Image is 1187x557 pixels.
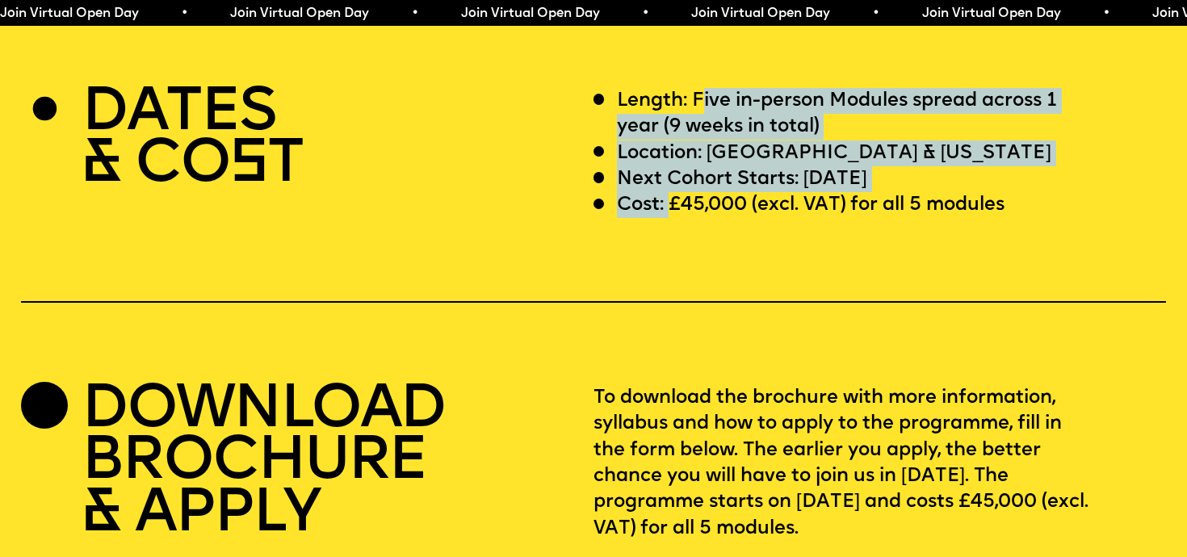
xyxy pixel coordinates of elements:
[180,7,187,20] span: •
[229,135,267,196] span: S
[82,385,446,541] h2: DOWNLOAD BROCHURE & APPLY
[641,7,648,20] span: •
[617,140,1051,166] p: Location: [GEOGRAPHIC_DATA] & [US_STATE]
[617,88,1096,140] p: Length: Five in-person Modules spread across 1 year (9 weeks in total)
[617,166,867,192] p: Next Cohort Starts: [DATE]
[411,7,418,20] span: •
[872,7,879,20] span: •
[1102,7,1109,20] span: •
[617,192,1005,218] p: Cost: £45,000 (excl. VAT) for all 5 modules
[82,88,303,192] h2: DATES & CO T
